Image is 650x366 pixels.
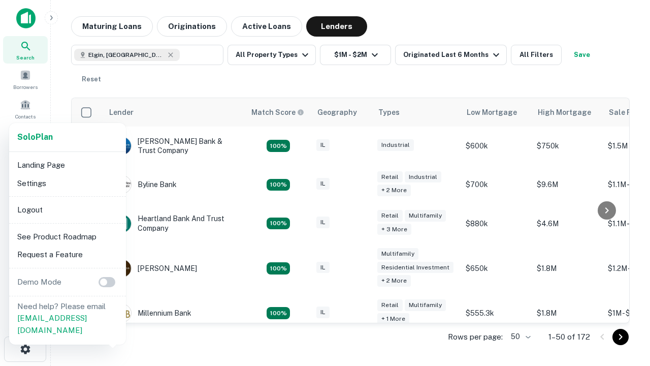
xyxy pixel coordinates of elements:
[13,201,122,219] li: Logout
[17,314,87,334] a: [EMAIL_ADDRESS][DOMAIN_NAME]
[599,285,650,333] iframe: Chat Widget
[17,300,118,337] p: Need help? Please email
[17,132,53,142] strong: Solo Plan
[13,276,66,288] p: Demo Mode
[13,174,122,193] li: Settings
[13,246,122,264] li: Request a Feature
[17,131,53,143] a: SoloPlan
[13,156,122,174] li: Landing Page
[13,228,122,246] li: See Product Roadmap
